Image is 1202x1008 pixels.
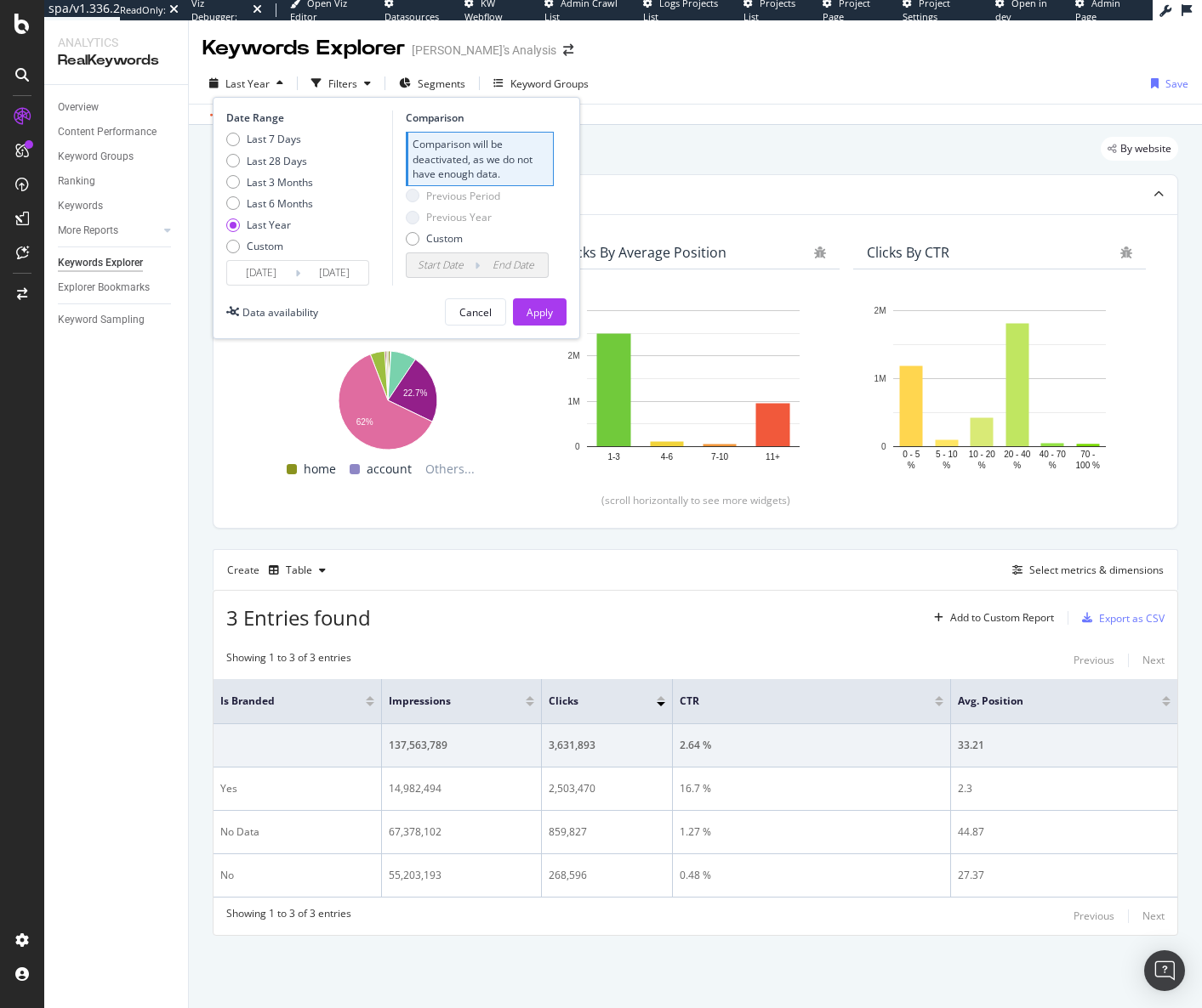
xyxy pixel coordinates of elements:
text: % [1049,461,1057,470]
div: Cancel [459,305,492,320]
div: Custom [247,239,283,253]
div: Previous [1074,653,1114,667]
div: Keyword Groups [58,148,134,166]
text: 1M [874,374,886,383]
div: Select metrics & dimensions [1029,563,1164,577]
div: Overview [58,99,99,116]
text: % [908,461,915,470]
div: Table [286,565,312,575]
div: Previous Period [426,189,500,203]
text: 2M [568,352,580,361]
div: 67,378,102 [389,824,534,840]
button: Filters [305,70,378,97]
button: Segments [392,70,472,97]
div: Last 7 Days [247,132,301,146]
text: 11+ [766,452,780,462]
div: Previous Year [406,210,500,224]
div: Keywords Explorer [58,254,143,272]
svg: A chart. [561,302,826,473]
div: Clicks By CTR [867,244,949,261]
div: bug [814,246,826,258]
div: Last Year [226,218,313,232]
div: (scroll horizontally to see more widgets) [234,493,1157,507]
div: Custom [426,231,463,246]
button: Next [1142,650,1165,671]
text: 0 [575,442,580,451]
svg: A chart. [867,302,1132,473]
a: Keyword Groups [58,148,176,166]
div: 859,827 [549,824,665,840]
div: Data availability [242,305,318,320]
div: 0.48 % [680,868,943,883]
button: Keyword Groups [487,70,595,97]
button: Apply [513,298,567,326]
div: Comparison [406,110,554,125]
text: 20 - 40 [1004,450,1031,459]
a: Ranking [58,173,176,190]
text: 0 [881,442,886,451]
svg: A chart. [254,343,520,452]
div: 3,631,893 [549,738,665,753]
text: 4-6 [661,452,674,462]
button: Previous [1074,906,1114,926]
div: Content Performance [58,123,157,141]
div: [PERSON_NAME]'s Analysis [412,42,556,59]
div: 55,203,193 [389,868,534,883]
button: Cancel [445,298,506,326]
span: Segments [418,76,465,91]
div: Explorer Bookmarks [58,279,150,297]
div: Create [227,557,333,584]
div: Showing 1 to 3 of 3 entries [226,906,351,926]
div: RealKeywords [58,51,174,71]
div: 137,563,789 [389,738,534,753]
div: Next [1142,653,1165,667]
button: Select metrics & dimensions [1005,560,1164,580]
text: 100 % [1076,461,1100,470]
span: CTR [680,694,909,709]
div: Showing 1 to 3 of 3 entries [226,650,351,671]
div: Filters [328,76,357,91]
div: Last 6 Months [226,196,313,211]
div: 2.3 [958,781,1171,796]
text: 22.7% [403,388,427,398]
text: 1M [568,397,580,406]
div: 1.27 % [680,824,943,840]
input: End Date [300,261,368,285]
text: 70 - [1080,450,1095,459]
div: Next [1142,909,1165,923]
span: By website [1120,144,1171,154]
button: Last Year [202,70,290,97]
div: ReadOnly: [120,3,166,17]
span: Last Year [225,76,270,91]
div: Analytics [58,34,174,51]
div: Custom [406,231,500,246]
div: Keywords [58,197,103,215]
div: legacy label [1101,137,1178,161]
button: Table [262,557,333,584]
a: Overview [58,99,176,116]
div: 268,596 [549,868,665,883]
a: Keyword Sampling [58,311,176,329]
text: 5 - 10 [936,450,958,459]
a: Keywords [58,197,176,215]
div: 44.87 [958,824,1171,840]
div: 33.21 [958,738,1171,753]
button: Export as CSV [1075,604,1165,631]
div: arrow-right-arrow-left [563,44,573,56]
div: 16.7 % [680,781,943,796]
a: More Reports [58,222,159,240]
text: 40 - 70 [1040,450,1067,459]
div: 2.64 % [680,738,943,753]
span: 3 Entries found [226,603,371,631]
span: home [304,459,336,479]
text: 1-3 [607,452,620,462]
div: Keywords Explorer [202,34,405,63]
span: Others... [419,459,481,479]
div: Last 28 Days [226,154,313,168]
div: No [220,868,374,883]
text: 7-10 [711,452,728,462]
a: Explorer Bookmarks [58,279,176,297]
a: Keywords Explorer [58,254,176,272]
span: Clicks [549,694,631,709]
